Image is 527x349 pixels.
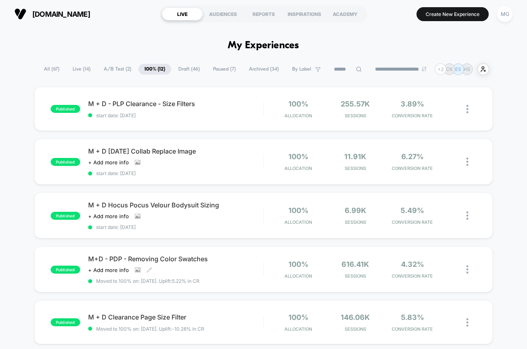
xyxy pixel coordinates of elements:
span: All ( 67 ) [38,64,65,75]
div: MG [497,6,513,22]
span: By Label [292,66,311,72]
span: CONVERSION RATE [386,273,439,279]
span: Allocation [284,219,312,225]
span: + Add more info [88,267,129,273]
div: REPORTS [243,8,284,20]
span: CONVERSION RATE [386,219,439,225]
span: Moved to 100% on: [DATE] . Uplift: -10.28% in CR [96,326,204,332]
img: Visually logo [14,8,26,20]
span: Allocation [284,113,312,118]
span: start date: [DATE] [88,112,263,118]
span: M + D Hocus Pocus Velour Bodysuit Sizing [88,201,263,209]
img: close [466,105,468,113]
span: 100% [288,313,308,321]
span: Allocation [284,326,312,332]
span: Sessions [329,113,382,118]
span: 100% [288,206,308,215]
span: 100% ( 12 ) [138,64,171,75]
div: ACADEMY [325,8,365,20]
span: 255.57k [341,100,370,108]
span: Sessions [329,273,382,279]
span: Sessions [329,326,382,332]
span: 4.32% [401,260,424,268]
span: published [51,266,80,274]
span: A/B Test ( 2 ) [98,64,137,75]
span: [DOMAIN_NAME] [32,10,90,18]
p: HS [464,66,470,72]
span: M + D Clearance Page Size Filter [88,313,263,321]
span: Archived ( 34 ) [243,64,285,75]
p: ES [455,66,461,72]
button: MG [495,6,515,22]
span: 3.89% [401,100,424,108]
img: close [466,265,468,274]
button: [DOMAIN_NAME] [12,8,93,20]
span: published [51,158,80,166]
span: + Add more info [88,159,129,166]
span: start date: [DATE] [88,224,263,230]
span: 100% [288,152,308,161]
span: 100% [288,100,308,108]
span: CONVERSION RATE [386,326,439,332]
h1: My Experiences [228,40,299,51]
button: Create New Experience [416,7,489,21]
span: published [51,212,80,220]
span: M + D - PLP Clearance - Size Filters [88,100,263,108]
div: + 2 [435,63,446,75]
span: Sessions [329,166,382,171]
span: Sessions [329,219,382,225]
span: start date: [DATE] [88,170,263,176]
div: LIVE [162,8,203,20]
span: Draft ( 46 ) [172,64,206,75]
span: 616.41k [341,260,369,268]
span: 6.27% [401,152,424,161]
span: 6.99k [345,206,366,215]
div: INSPIRATIONS [284,8,325,20]
span: 5.49% [401,206,424,215]
span: 11.91k [344,152,366,161]
span: CONVERSION RATE [386,166,439,171]
img: close [466,158,468,166]
span: M+D - PDP - Removing Color Swatches [88,255,263,263]
span: 100% [288,260,308,268]
span: + Add more info [88,213,129,219]
span: Allocation [284,273,312,279]
span: published [51,105,80,113]
span: Paused ( 7 ) [207,64,242,75]
span: M + D [DATE] Collab Replace Image [88,147,263,155]
img: end [422,67,426,71]
span: Live ( 14 ) [67,64,97,75]
div: AUDIENCES [203,8,243,20]
img: close [466,211,468,220]
span: 5.83% [401,313,424,321]
span: 146.06k [341,313,370,321]
span: published [51,318,80,326]
span: CONVERSION RATE [386,113,439,118]
p: CK [446,66,453,72]
span: Allocation [284,166,312,171]
span: Moved to 100% on: [DATE] . Uplift: 5.22% in CR [96,278,199,284]
img: close [466,318,468,327]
